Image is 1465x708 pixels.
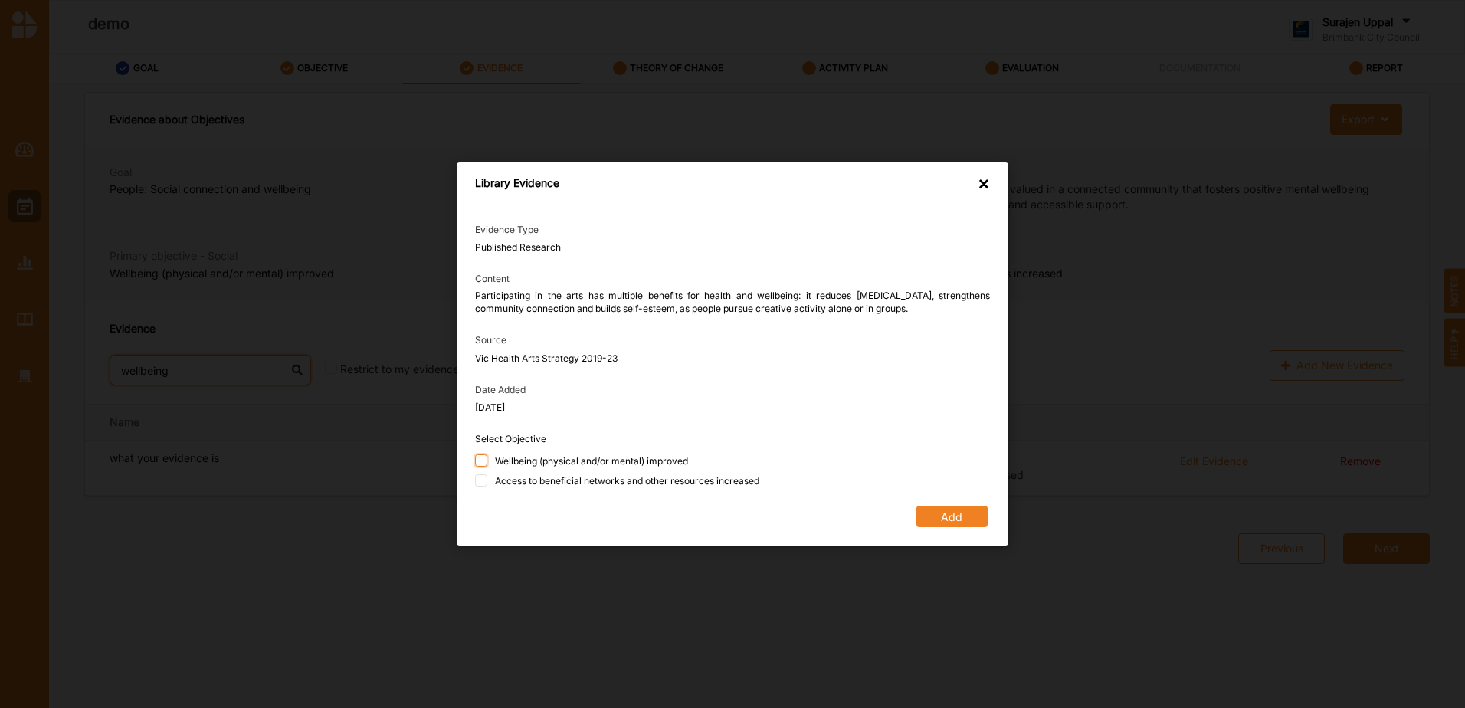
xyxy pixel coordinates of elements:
[475,334,990,346] div: Source
[475,224,990,236] div: Evidence Type
[978,176,990,194] div: ×
[475,433,990,446] div: Select Objective
[475,289,990,316] label: Participating in the arts has multiple benefits for health and wellbeing: it reduces [MEDICAL_DAT...
[495,474,759,487] div: Access to beneficial networks and other resources increased
[475,241,561,254] label: Published Research
[916,506,988,527] button: Add
[475,273,990,285] div: Content
[475,352,618,365] label: Vic Health Arts Strategy 2019-23
[475,384,990,396] div: Date Added
[475,176,559,194] div: Library Evidence
[475,401,505,415] label: [DATE]
[495,454,688,467] div: Wellbeing (physical and/or mental) improved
